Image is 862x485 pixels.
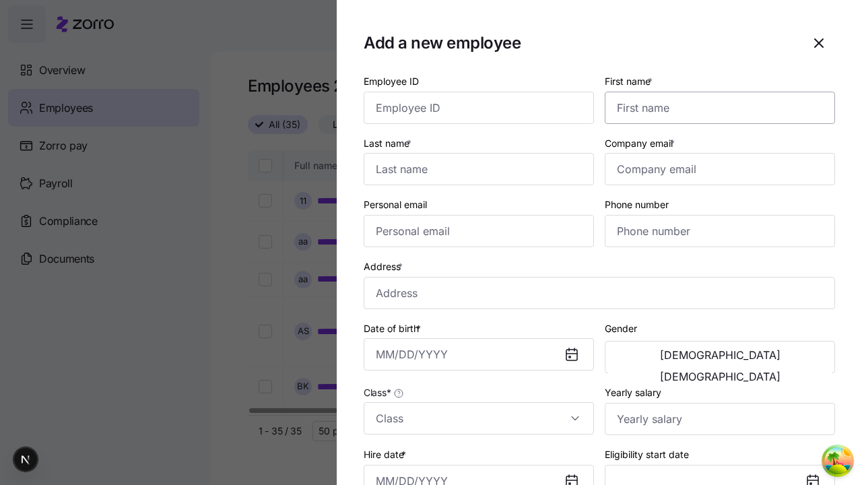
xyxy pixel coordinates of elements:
[364,92,594,124] input: Employee ID
[605,153,835,185] input: Company email
[364,386,391,399] span: Class *
[364,74,419,89] label: Employee ID
[605,321,637,336] label: Gender
[364,277,835,309] input: Address
[605,447,689,462] label: Eligibility start date
[605,403,835,435] input: Yearly salary
[660,350,781,360] span: [DEMOGRAPHIC_DATA]
[605,136,677,151] label: Company email
[364,153,594,185] input: Last name
[364,136,414,151] label: Last name
[364,197,427,212] label: Personal email
[824,447,851,474] button: Open Tanstack query devtools
[605,92,835,124] input: First name
[364,321,424,336] label: Date of birth
[605,197,669,212] label: Phone number
[364,215,594,247] input: Personal email
[605,215,835,247] input: Phone number
[364,402,594,434] input: Class
[364,259,405,274] label: Address
[605,385,661,400] label: Yearly salary
[364,447,409,462] label: Hire date
[364,338,594,370] input: MM/DD/YYYY
[660,371,781,382] span: [DEMOGRAPHIC_DATA]
[364,32,792,53] h1: Add a new employee
[605,74,655,89] label: First name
